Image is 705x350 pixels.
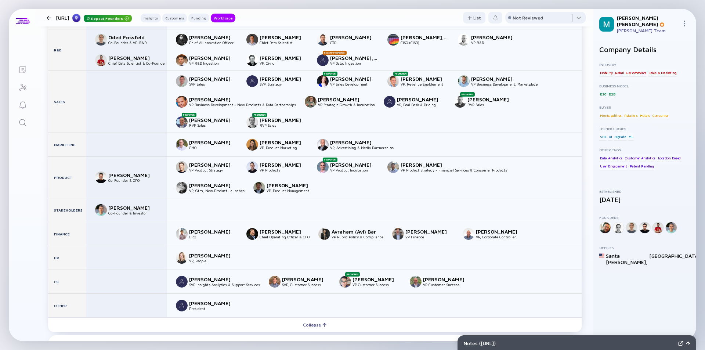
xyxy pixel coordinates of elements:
[599,90,607,98] div: B2G
[401,82,449,86] div: VP, Revenue Enablement
[246,228,258,240] img: Dean Neese picture
[599,126,690,131] div: Technologies
[471,76,520,82] div: [PERSON_NAME]
[599,215,690,220] div: Founders
[48,157,86,198] div: Product
[405,235,454,239] div: VP Finance
[260,162,308,168] div: [PERSON_NAME]
[189,182,238,188] div: [PERSON_NAME]
[639,112,651,119] div: Hotels
[189,259,238,263] div: VP, People
[458,34,470,46] img: Avi Gabay picture
[458,75,470,87] img: Steve Banfield picture
[454,96,466,108] img: Alex Ausmanas picture
[397,102,445,107] div: VP, Deal Desk & Pricing
[176,161,188,173] img: Jonathan Halbrecht picture
[282,282,330,287] div: SVP, Customer Success
[339,276,351,288] img: Will Phillips picture
[318,102,375,107] div: VP Strategic Growth & Incubation
[189,252,238,259] div: [PERSON_NAME]
[624,154,656,162] div: Customer Analytics
[423,276,471,282] div: [PERSON_NAME]
[260,235,310,239] div: Chief Operating Officer & CFO
[282,276,330,282] div: [PERSON_NAME]
[599,245,690,250] div: Offices
[330,55,379,61] div: [PERSON_NAME], PhD
[623,112,639,119] div: Retailers
[260,168,308,172] div: VP Products
[330,61,379,65] div: VP Data, Ingestion
[599,133,607,140] div: SDK
[401,40,449,45] div: CISO (CISO)
[471,34,520,40] div: [PERSON_NAME]
[657,154,681,162] div: Location Based
[108,205,157,211] div: [PERSON_NAME]
[599,45,690,54] h2: Company Details
[189,188,245,193] div: VP, Gtm, New Product Launches
[56,13,132,22] div: [URL]
[9,78,36,95] a: Investor Map
[176,34,188,46] img: Asaf Moshe picture
[252,113,267,117] div: Promotion
[246,139,258,151] img: Lina Miranda picture
[48,270,86,293] div: CS
[599,253,604,258] img: United States Flag
[317,34,329,46] img: Nadav Aharony picture
[629,163,655,170] div: Patent Pending
[141,14,161,22] div: Insights
[352,282,401,287] div: VP Customer Success
[617,28,679,33] div: [PERSON_NAME] Team
[317,161,329,173] img: Yoni Epstein picture
[189,162,238,168] div: [PERSON_NAME]
[332,228,380,235] div: Avraham (Avi) Bar
[467,96,516,102] div: [PERSON_NAME]
[681,21,687,26] img: Menu
[108,172,157,178] div: [PERSON_NAME]
[176,182,188,194] img: Kerry Pearce picture
[189,123,238,127] div: RVP Sales
[393,72,408,76] div: Promotion
[189,61,238,65] div: VP R&D Ingestion
[330,34,379,40] div: [PERSON_NAME]
[606,253,648,265] div: Santa [PERSON_NAME] ,
[387,34,399,46] img: David Lewis, CISM, CISSP, CISA picture
[189,168,238,172] div: VP Product Strategy
[84,15,132,22] div: Repeat Founders
[464,340,675,346] div: Notes ( [URL] )
[108,55,157,61] div: [PERSON_NAME]
[189,276,238,282] div: [PERSON_NAME]
[267,182,315,188] div: [PERSON_NAME]
[176,139,188,151] img: Ethan Chernofsky picture
[648,69,677,76] div: Sales & Marketing
[182,113,196,117] div: Promotion
[260,40,308,45] div: Chief Data Scientist
[318,96,366,102] div: [PERSON_NAME]
[211,14,235,22] div: Workforce
[176,300,188,311] img: Koby Ben-Zvi picture
[246,34,258,46] img: Alon Grubshtein picture
[48,198,86,222] div: Stakeholders
[269,276,281,288] img: Jim Schattin picture
[599,62,690,67] div: Industry
[9,60,36,78] a: Lists
[260,228,308,235] div: [PERSON_NAME]
[48,71,86,133] div: Sales
[463,228,474,240] img: Joseph Whitty picture
[260,145,308,150] div: VP, Product Marketing
[176,116,188,128] img: Daniel J Cohen picture
[599,69,613,76] div: Mobility
[108,178,157,183] div: Co-Founder & CPO
[460,92,475,97] div: Promotion
[188,14,209,22] button: Funding
[599,189,690,194] div: Established
[614,69,647,76] div: Retail & eCommerce
[599,148,690,152] div: Other Tags
[330,145,394,150] div: VP, Advertising & Media Partnerships
[405,228,454,235] div: [PERSON_NAME]
[189,82,238,86] div: SVP Sales
[95,204,107,216] img: Johnathan Podemsky picture
[189,117,238,123] div: [PERSON_NAME]
[260,139,308,145] div: [PERSON_NAME]
[189,300,238,306] div: [PERSON_NAME]
[176,96,188,108] img: Fryderyk O. picture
